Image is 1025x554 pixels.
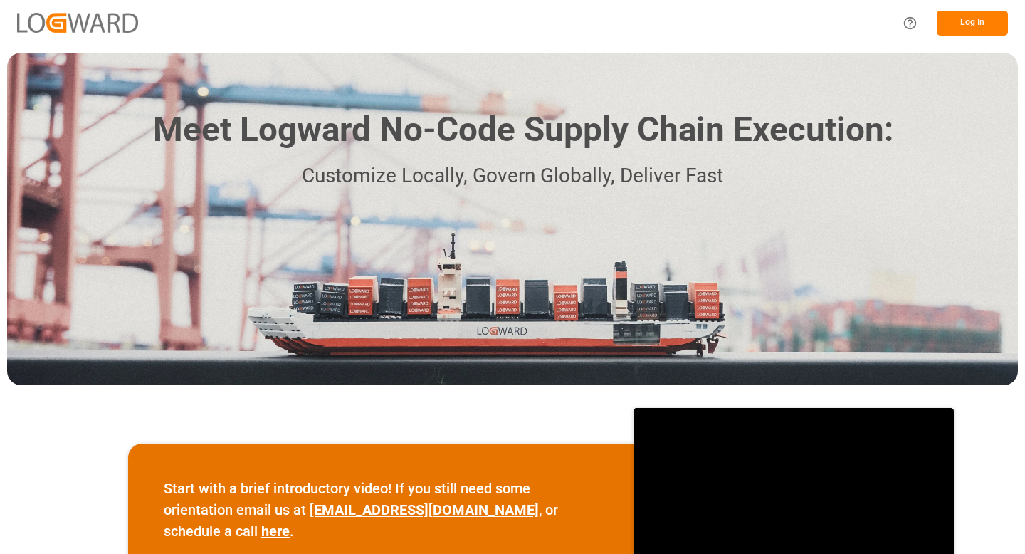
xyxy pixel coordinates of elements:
[164,478,598,542] p: Start with a brief introductory video! If you still need some orientation email us at , or schedu...
[310,501,539,518] a: [EMAIL_ADDRESS][DOMAIN_NAME]
[937,11,1008,36] button: Log In
[894,7,926,39] button: Help Center
[261,523,290,540] a: here
[17,13,138,32] img: Logward_new_orange.png
[132,160,893,192] p: Customize Locally, Govern Globally, Deliver Fast
[153,105,893,155] h1: Meet Logward No-Code Supply Chain Execution:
